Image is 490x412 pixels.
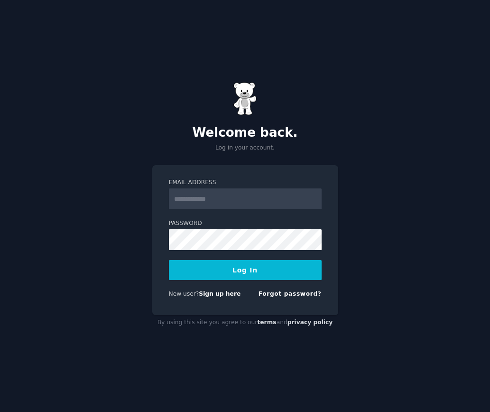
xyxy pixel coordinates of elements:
[199,290,240,297] a: Sign up here
[152,125,338,140] h2: Welcome back.
[169,219,322,228] label: Password
[169,260,322,280] button: Log In
[233,82,257,115] img: Gummy Bear
[169,290,199,297] span: New user?
[152,315,338,330] div: By using this site you agree to our and
[259,290,322,297] a: Forgot password?
[287,319,333,326] a: privacy policy
[257,319,276,326] a: terms
[169,178,322,187] label: Email Address
[152,144,338,152] p: Log in your account.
